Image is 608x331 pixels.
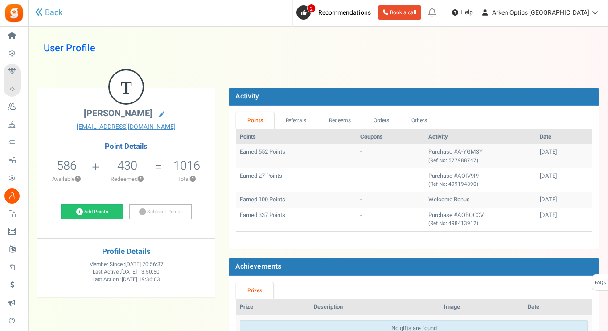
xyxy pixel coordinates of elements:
[110,70,143,105] figcaption: T
[536,129,592,145] th: Date
[37,143,215,151] h4: Point Details
[425,129,536,145] th: Activity
[173,159,200,172] h5: 1016
[540,196,588,204] div: [DATE]
[448,5,477,20] a: Help
[122,276,160,283] span: [DATE] 19:36:03
[57,157,77,175] span: 586
[428,220,478,227] small: (Ref No: 498413912)
[61,204,123,220] a: Add Points
[296,5,374,20] a: 2 Recommendations
[357,168,425,192] td: -
[44,123,208,131] a: [EMAIL_ADDRESS][DOMAIN_NAME]
[138,176,144,182] button: ?
[400,112,439,129] a: Others
[540,172,588,180] div: [DATE]
[236,282,273,299] a: Prizes
[428,157,478,164] small: (Ref No: 577988747)
[236,129,357,145] th: Points
[93,268,160,276] span: Last Active :
[307,4,316,13] span: 2
[540,211,588,220] div: [DATE]
[425,168,536,192] td: Purchase #AOIV9I9
[236,299,310,315] th: Prize
[84,107,152,120] span: [PERSON_NAME]
[425,208,536,231] td: Purchase #AOBOCCV
[44,36,592,61] h1: User Profile
[42,175,91,183] p: Available
[428,180,478,188] small: (Ref No: 499194390)
[236,168,357,192] td: Earned 27 Points
[125,261,164,268] span: [DATE] 20:56:37
[190,176,196,182] button: ?
[458,8,473,17] span: Help
[440,299,524,315] th: Image
[163,175,211,183] p: Total
[524,299,592,315] th: Date
[75,176,81,182] button: ?
[274,112,318,129] a: Referrals
[318,8,371,17] span: Recommendations
[492,8,589,17] span: Arken Optics [GEOGRAPHIC_DATA]
[44,248,208,256] h4: Profile Details
[89,261,164,268] span: Member Since :
[318,112,362,129] a: Redeems
[236,192,357,208] td: Earned 100 Points
[129,204,192,220] a: Subtract Points
[117,159,137,172] h5: 430
[425,192,536,208] td: Welcome Bonus
[357,144,425,168] td: -
[236,144,357,168] td: Earned 552 Points
[357,192,425,208] td: -
[357,208,425,231] td: -
[310,299,440,315] th: Description
[92,276,160,283] span: Last Action :
[235,261,281,272] b: Achievements
[236,208,357,231] td: Earned 337 Points
[236,112,274,129] a: Points
[4,3,24,23] img: Gratisfaction
[121,268,160,276] span: [DATE] 13:50:50
[540,148,588,156] div: [DATE]
[378,5,421,20] a: Book a call
[425,144,536,168] td: Purchase #A-YGMSY
[594,274,606,291] span: FAQs
[100,175,154,183] p: Redeemed
[357,129,425,145] th: Coupons
[362,112,400,129] a: Orders
[235,91,259,102] b: Activity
